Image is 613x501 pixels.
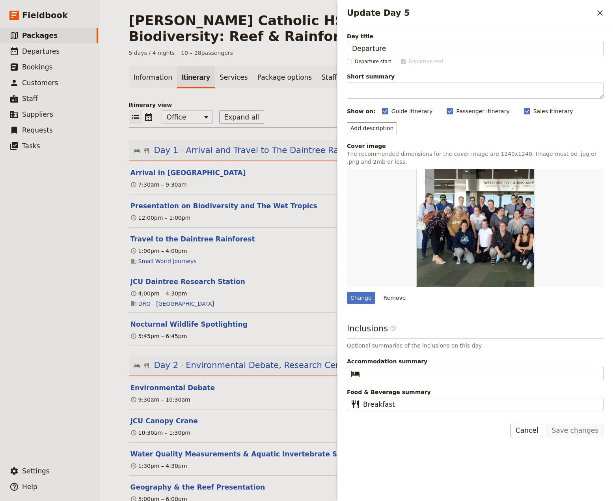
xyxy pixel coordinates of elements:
input: Accommodation summary​ [363,369,598,378]
button: Edit this itinerary item [130,168,246,178]
span: Packages [22,32,58,39]
a: Small World Journeys [138,257,197,265]
div: 9:30am – 10:30am [130,396,190,404]
a: Staff [317,66,342,88]
span: Tasks [22,142,40,150]
div: 5:45pm – 6:45pm [130,332,187,340]
button: Edit this itinerary item [130,320,248,329]
button: Save changes [546,424,604,437]
p: The recommended dimensions for the cover image are 1240x1240. Image must be .jpg or .png and 2mb ... [347,150,604,166]
span: Accommodation summary [347,357,604,365]
h3: Inclusions [347,323,604,338]
div: Change [347,292,375,304]
button: Edit day information [134,144,370,156]
span: Departures [22,47,60,55]
button: Edit this itinerary item [130,234,255,244]
button: Expand all [219,110,265,124]
span: Customers [22,79,58,87]
button: List view [129,110,142,124]
span: ​ [350,400,360,409]
p: Itinerary view [129,101,583,109]
img: https://d33jgr8dhgav85.cloudfront.net/638dda354696e2626e419d95/68b536d1a0420423ef211626?Expires=1... [416,169,535,287]
span: Settings [22,467,50,475]
h1: [PERSON_NAME] Catholic HS - Ecosystems & Global Biodiversity: Reef & Rainforest 2026 (C) [129,13,565,44]
div: 1:00pm – 4:00pm [130,247,187,255]
span: Short summary [347,73,604,80]
button: Edit this itinerary item [130,482,265,492]
button: Close drawer [593,6,607,20]
span: Day 2 [154,359,179,371]
a: DRO - [GEOGRAPHIC_DATA] [138,300,214,308]
span: Guide itinerary [391,107,433,115]
span: Staff [22,95,38,103]
a: Information [129,66,177,88]
span: ​ [390,325,396,331]
div: 1:30pm – 4:30pm [130,462,187,470]
span: Suppliers [22,110,53,118]
span: 10 – 28 passengers [181,49,233,57]
a: Package options [253,66,317,88]
p: Optional summaries of the inclusions on this day [347,342,604,350]
button: Calendar view [142,110,155,124]
button: Edit this itinerary item [130,449,368,459]
span: Fieldbook [22,9,68,21]
span: 5 days / 4 nights [129,49,175,57]
div: 12:00pm – 1:00pm [130,214,191,222]
button: Edit this itinerary item [130,383,215,393]
button: Edit day information [134,359,542,371]
span: Departure start [355,58,391,65]
span: Requests [22,126,53,134]
button: Edit this itinerary item [130,277,245,286]
span: Day 1 [154,144,179,156]
button: Remove [380,292,410,304]
a: Services [215,66,253,88]
span: Arrival and Travel to The Daintree Rainforest [186,144,370,156]
span: Bookings [22,63,52,71]
span: Environmental Debate, Research Centre Activities & Canopy Crane, Reef Presentation [186,359,541,371]
a: Itinerary [177,66,215,88]
button: Edit this itinerary item [130,416,198,426]
button: Add description [347,122,397,134]
button: Cancel [511,424,544,437]
span: ​ [390,325,396,335]
div: Cover image [347,142,604,150]
textarea: Short summary [347,82,604,99]
span: ​ [350,369,360,378]
span: Departure end [409,58,443,65]
div: 7:30am – 9:30am [130,181,187,189]
input: Food & Beverage summary​ [363,400,598,409]
div: Show on: [347,107,376,115]
div: 4:00pm – 4:30pm [130,290,187,297]
h2: Update Day 5 [347,7,593,19]
span: Sales itinerary [533,107,573,115]
span: Day title [347,32,604,40]
span: Help [22,483,37,491]
button: Edit this itinerary item [130,201,317,211]
input: Day title [347,42,604,55]
div: 10:30am – 1:30pm [130,429,190,437]
span: Passenger itinerary [456,107,509,115]
span: Food & Beverage summary [347,388,604,396]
